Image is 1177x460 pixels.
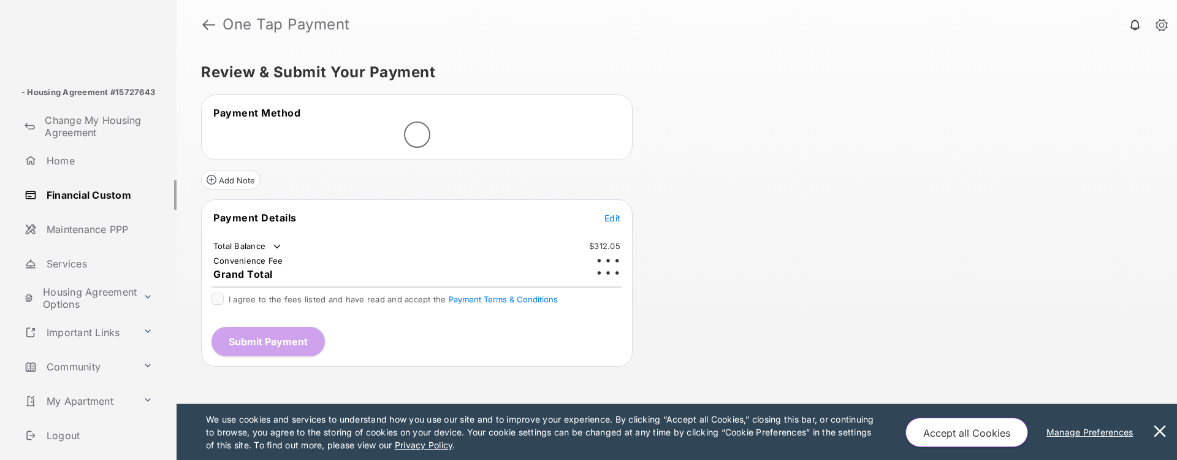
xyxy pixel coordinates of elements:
h5: Review & Submit Your Payment [201,65,1143,80]
u: Privacy Policy [395,440,452,450]
span: Edit [604,213,620,223]
button: Accept all Cookies [905,418,1028,447]
u: Manage Preferences [1046,427,1138,437]
button: Edit [604,212,620,224]
a: My Apartment [20,386,138,416]
td: Convenience Fee [213,255,284,266]
a: Change My Housing Agreement [20,112,177,141]
a: Important Links [20,318,138,347]
a: Community [20,352,138,381]
p: We use cookies and services to understand how you use our site and to improve your experience. By... [206,413,880,451]
span: Grand Total [213,268,273,280]
a: Financial Custom [20,180,177,210]
td: Total Balance [213,240,283,253]
td: $312.05 [588,240,621,251]
button: I agree to the fees listed and have read and accept the [449,294,558,304]
a: Housing Agreement Options [20,283,138,313]
strong: One Tap Payment [223,17,350,32]
span: I agree to the fees listed and have read and accept the [229,294,558,304]
a: Home [20,146,177,175]
a: Logout [20,421,177,450]
span: Payment Method [213,107,300,119]
p: - Housing Agreement #15727643 [21,86,155,99]
span: Payment Details [213,212,297,224]
button: Submit Payment [211,327,325,356]
a: Maintenance PPP [20,215,177,244]
button: Add Note [201,170,261,190]
a: Services [20,249,177,278]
